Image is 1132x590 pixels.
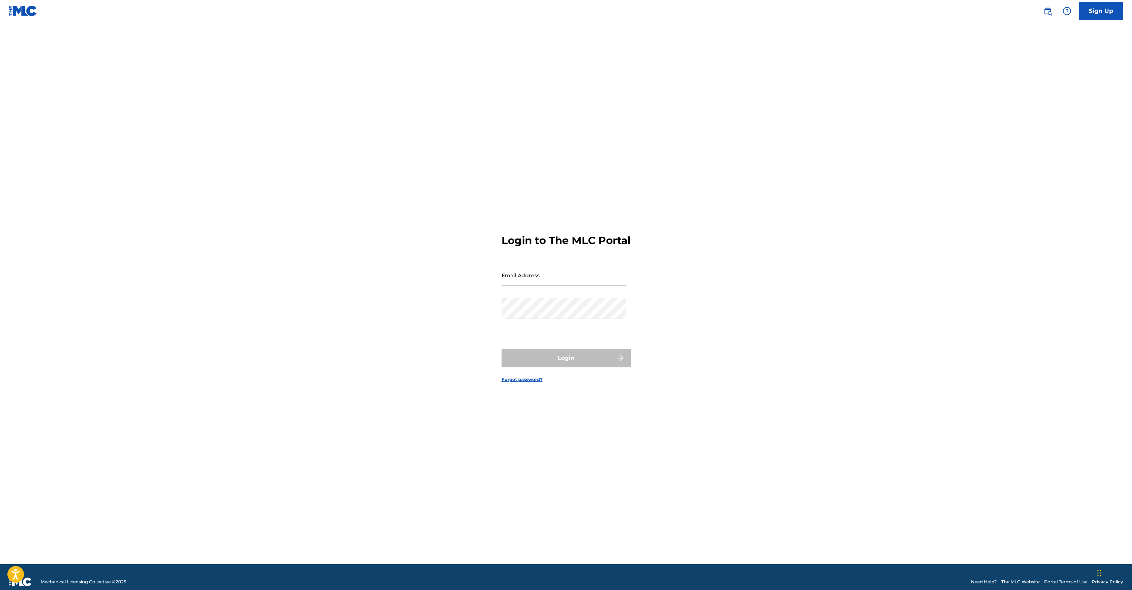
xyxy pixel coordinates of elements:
a: Public Search [1040,4,1055,18]
div: Drag [1097,562,1102,584]
a: Portal Terms of Use [1044,579,1087,585]
img: MLC Logo [9,6,37,16]
img: logo [9,577,32,586]
a: The MLC Website [1001,579,1040,585]
iframe: Chat Widget [1095,555,1132,590]
a: Need Help? [971,579,997,585]
img: search [1043,7,1052,16]
img: help [1063,7,1071,16]
span: Mechanical Licensing Collective © 2025 [41,579,126,585]
div: Help [1060,4,1074,18]
a: Forgot password? [502,376,543,383]
h3: Login to The MLC Portal [502,234,630,247]
a: Privacy Policy [1092,579,1123,585]
a: Sign Up [1079,2,1123,20]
